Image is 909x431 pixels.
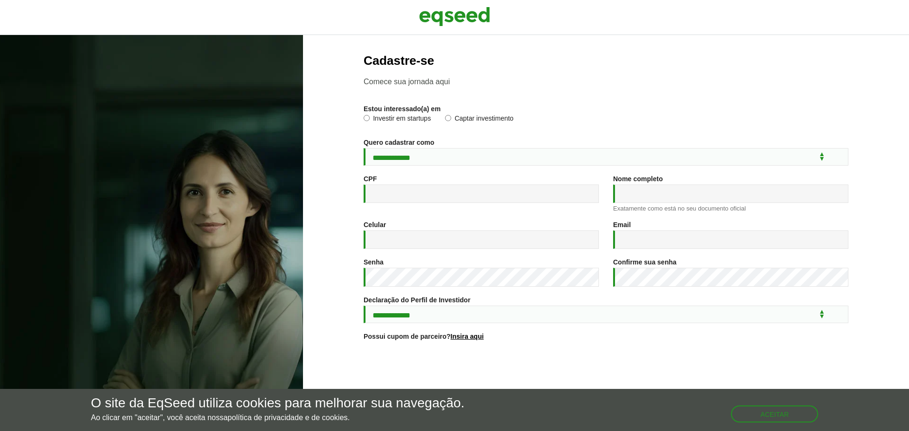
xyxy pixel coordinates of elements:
[364,54,848,68] h2: Cadastre-se
[364,115,431,124] label: Investir em startups
[613,205,848,211] div: Exatamente como está no seu documento oficial
[534,352,678,388] iframe: reCAPTCHA
[364,115,370,121] input: Investir em startups
[364,77,848,86] p: Comece sua jornada aqui
[364,106,441,112] label: Estou interessado(a) em
[419,5,490,28] img: EqSeed Logo
[364,333,484,340] label: Possui cupom de parceiro?
[731,405,818,422] button: Aceitar
[613,259,677,265] label: Confirme sua senha
[451,333,484,340] a: Insira aqui
[364,297,471,303] label: Declaração do Perfil de Investidor
[364,176,377,182] label: CPF
[364,139,434,146] label: Quero cadastrar como
[91,413,464,422] p: Ao clicar em "aceitar", você aceita nossa .
[613,176,663,182] label: Nome completo
[364,259,383,265] label: Senha
[364,221,386,228] label: Celular
[445,115,451,121] input: Captar investimento
[445,115,514,124] label: Captar investimento
[228,414,348,422] a: política de privacidade e de cookies
[91,396,464,411] h5: O site da EqSeed utiliza cookies para melhorar sua navegação.
[613,221,631,228] label: Email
